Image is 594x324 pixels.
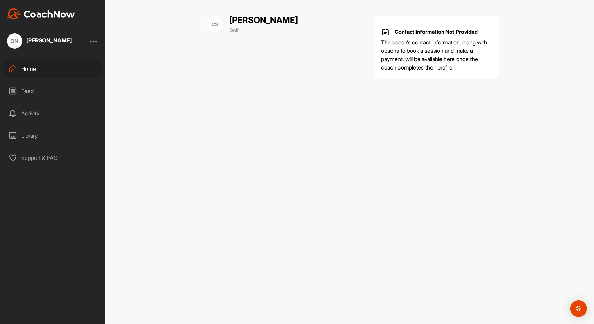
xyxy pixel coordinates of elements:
div: CS [207,16,223,32]
div: Activity [4,105,102,122]
p: The coach’s contact information, along with options to book a session and make a payment, will be... [381,38,492,72]
div: Support & FAQ [4,149,102,167]
img: CoachNow [7,8,75,19]
img: info [381,28,390,36]
p: Contact Information Not Provided [395,28,478,36]
div: [PERSON_NAME] [26,38,72,43]
p: Golf [229,26,298,34]
div: Home [4,60,102,78]
div: Feed [4,82,102,100]
div: DN [7,33,22,49]
p: [PERSON_NAME] [229,14,298,26]
div: Open Intercom Messenger [570,300,587,317]
div: Library [4,127,102,144]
